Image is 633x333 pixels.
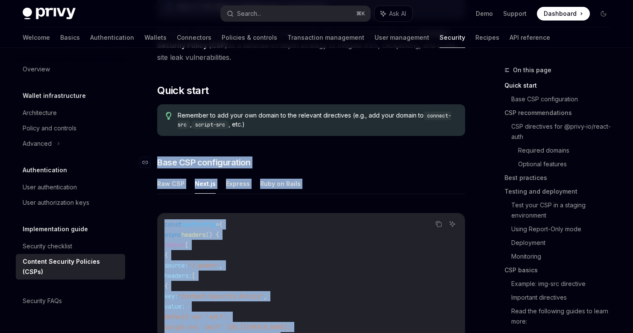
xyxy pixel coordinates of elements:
[375,6,412,21] button: Ask AI
[157,174,185,194] button: Raw CSP
[260,174,301,194] button: Ruby on Rails
[23,241,72,251] div: Security checklist
[511,250,617,263] a: Monitoring
[23,296,62,306] div: Security FAQs
[537,7,590,21] a: Dashboard
[511,120,617,144] a: CSP directives for @privy-io/react-auth
[511,222,617,236] a: Using Report-Only mode
[375,27,429,48] a: User management
[389,9,406,18] span: Ask AI
[518,144,617,157] a: Required domains
[504,171,617,185] a: Best practices
[222,27,277,48] a: Policies & controls
[185,303,188,310] span: `
[23,91,86,101] h5: Wallet infrastructure
[511,291,617,304] a: Important directives
[23,256,120,277] div: Content Security Policies (CSPs)
[16,254,125,280] a: Content Security Policies (CSPs)
[447,218,458,230] button: Ask AI
[237,9,261,19] div: Search...
[23,64,50,74] div: Overview
[513,65,551,75] span: On this page
[23,27,50,48] a: Welcome
[504,185,617,198] a: Testing and deployment
[178,111,457,129] span: Remember to add your own domain to the relevant directives (e.g., add your domain to , , etc.)
[16,239,125,254] a: Security checklist
[164,251,168,259] span: {
[16,105,125,121] a: Architecture
[16,293,125,309] a: Security FAQs
[544,9,577,18] span: Dashboard
[164,221,182,228] span: const
[23,108,57,118] div: Architecture
[511,236,617,250] a: Deployment
[157,84,208,97] span: Quick start
[16,62,125,77] a: Overview
[264,292,267,300] span: ,
[166,112,172,120] svg: Tip
[182,221,216,228] span: nextConfig
[511,198,617,222] a: Test your CSP in a staging environment
[216,221,219,228] span: =
[195,174,216,194] button: Next.js
[356,10,365,17] span: ⌘ K
[185,241,188,249] span: [
[205,231,219,239] span: () {
[164,313,229,321] span: default-src 'self';
[164,272,192,280] span: headers:
[178,112,451,129] code: connect-src
[23,182,77,192] div: User authentication
[164,282,168,290] span: {
[177,27,211,48] a: Connectors
[192,272,195,280] span: [
[164,262,188,269] span: source:
[23,8,76,20] img: dark logo
[164,323,291,331] span: script-src 'self' [URL][DOMAIN_NAME];
[504,106,617,120] a: CSP recommendations
[503,9,527,18] a: Support
[219,262,223,269] span: ,
[597,7,610,21] button: Toggle dark mode
[23,123,76,133] div: Policy and controls
[144,27,167,48] a: Wallets
[140,156,157,168] a: Navigate to header
[164,241,185,249] span: return
[221,6,370,21] button: Search...⌘K
[157,156,250,168] span: Base CSP configuration
[23,224,88,234] h5: Implementation guide
[23,197,89,208] div: User authorization keys
[164,292,178,300] span: key:
[188,262,219,269] span: "/:path*"
[518,157,617,171] a: Optional features
[16,121,125,136] a: Policy and controls
[164,231,182,239] span: async
[504,79,617,92] a: Quick start
[164,303,185,310] span: value:
[23,165,67,175] h5: Authentication
[178,292,264,300] span: "Content-Security-Policy"
[510,27,550,48] a: API reference
[23,139,52,149] div: Advanced
[16,180,125,195] a: User authentication
[219,221,223,228] span: {
[226,174,250,194] button: Express
[60,27,80,48] a: Basics
[182,231,205,239] span: headers
[504,263,617,277] a: CSP basics
[475,27,499,48] a: Recipes
[440,27,465,48] a: Security
[16,195,125,210] a: User authorization keys
[476,9,493,18] a: Demo
[511,277,617,291] a: Example: img-src directive
[192,121,229,129] code: script-src
[511,304,617,328] a: Read the following guides to learn more:
[511,92,617,106] a: Base CSP configuration
[90,27,134,48] a: Authentication
[433,218,444,230] button: Copy the contents from the code block
[287,27,364,48] a: Transaction management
